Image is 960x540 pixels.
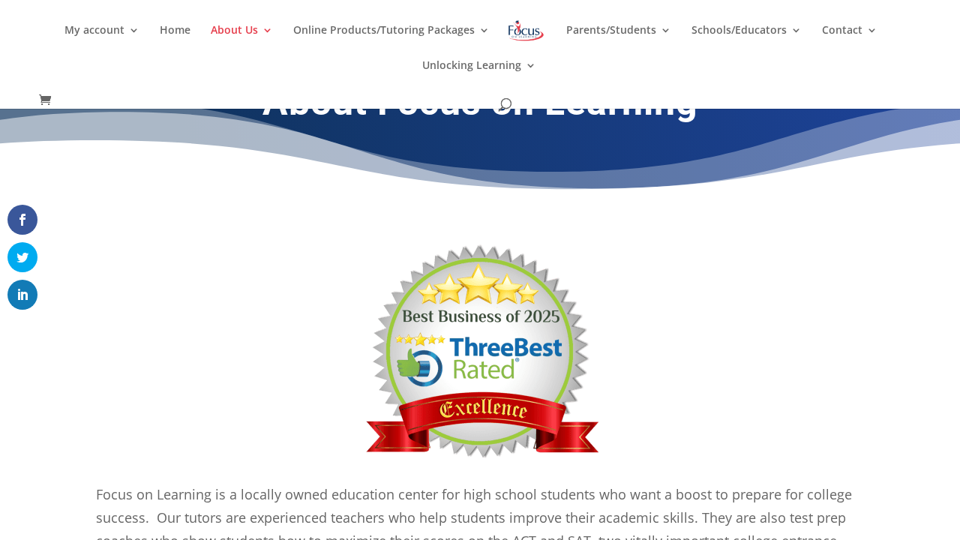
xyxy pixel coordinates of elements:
[160,25,190,60] a: Home
[691,25,802,60] a: Schools/Educators
[506,17,545,44] img: Focus on Learning
[422,60,536,95] a: Unlocking Learning
[211,25,273,60] a: About Us
[566,25,671,60] a: Parents/Students
[293,25,490,60] a: Online Products/Tutoring Packages
[822,25,877,60] a: Contact
[64,25,139,60] a: My account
